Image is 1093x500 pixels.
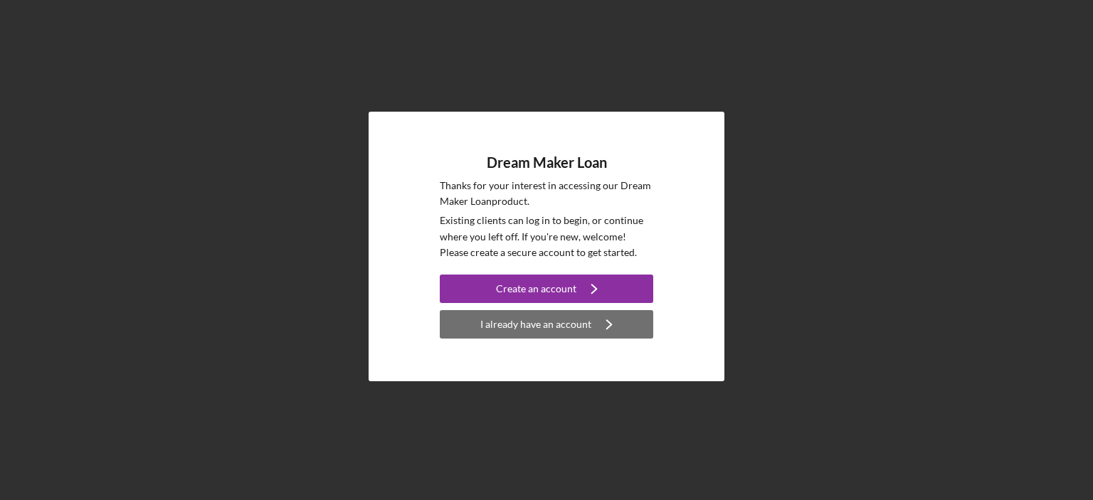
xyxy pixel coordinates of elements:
div: Create an account [496,275,576,303]
button: Create an account [440,275,653,303]
a: Create an account [440,275,653,307]
p: Existing clients can log in to begin, or continue where you left off. If you're new, welcome! Ple... [440,213,653,260]
div: I already have an account [480,310,591,339]
button: I already have an account [440,310,653,339]
h4: Dream Maker Loan [487,154,607,171]
p: Thanks for your interest in accessing our Dream Maker Loan product. [440,178,653,210]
